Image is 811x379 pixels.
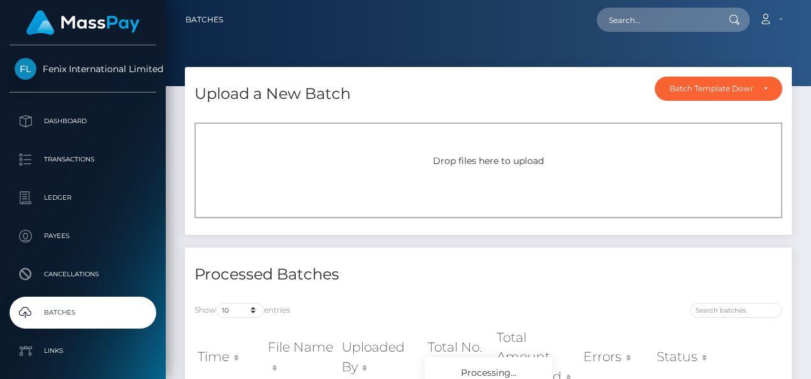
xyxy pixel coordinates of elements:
p: Ledger [15,188,151,207]
div: Batch Template Download [669,84,753,94]
a: Batches [186,6,223,33]
img: MassPay Logo [26,10,140,35]
a: Transactions [10,144,156,175]
p: Transactions [15,150,151,169]
p: Batches [15,303,151,322]
input: Search batches [690,303,782,318]
a: Dashboard [10,105,156,137]
span: Fenix International Limited [10,63,156,75]
a: Batches [10,297,156,329]
a: Payees [10,220,156,252]
p: Payees [15,227,151,246]
select: Showentries [216,303,264,318]
a: Cancellations [10,258,156,290]
input: Search... [597,8,717,32]
a: Links [10,335,156,367]
p: Dashboard [15,112,151,131]
p: Cancellations [15,265,151,284]
span: Drop files here to upload [433,155,544,167]
a: Ledger [10,182,156,214]
h4: Upload a New Batch [194,83,351,105]
button: Batch Template Download [655,77,782,101]
label: Show entries [194,303,290,318]
img: Fenix International Limited [15,58,36,80]
p: Links [15,341,151,360]
h4: Processed Batches [194,264,479,286]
